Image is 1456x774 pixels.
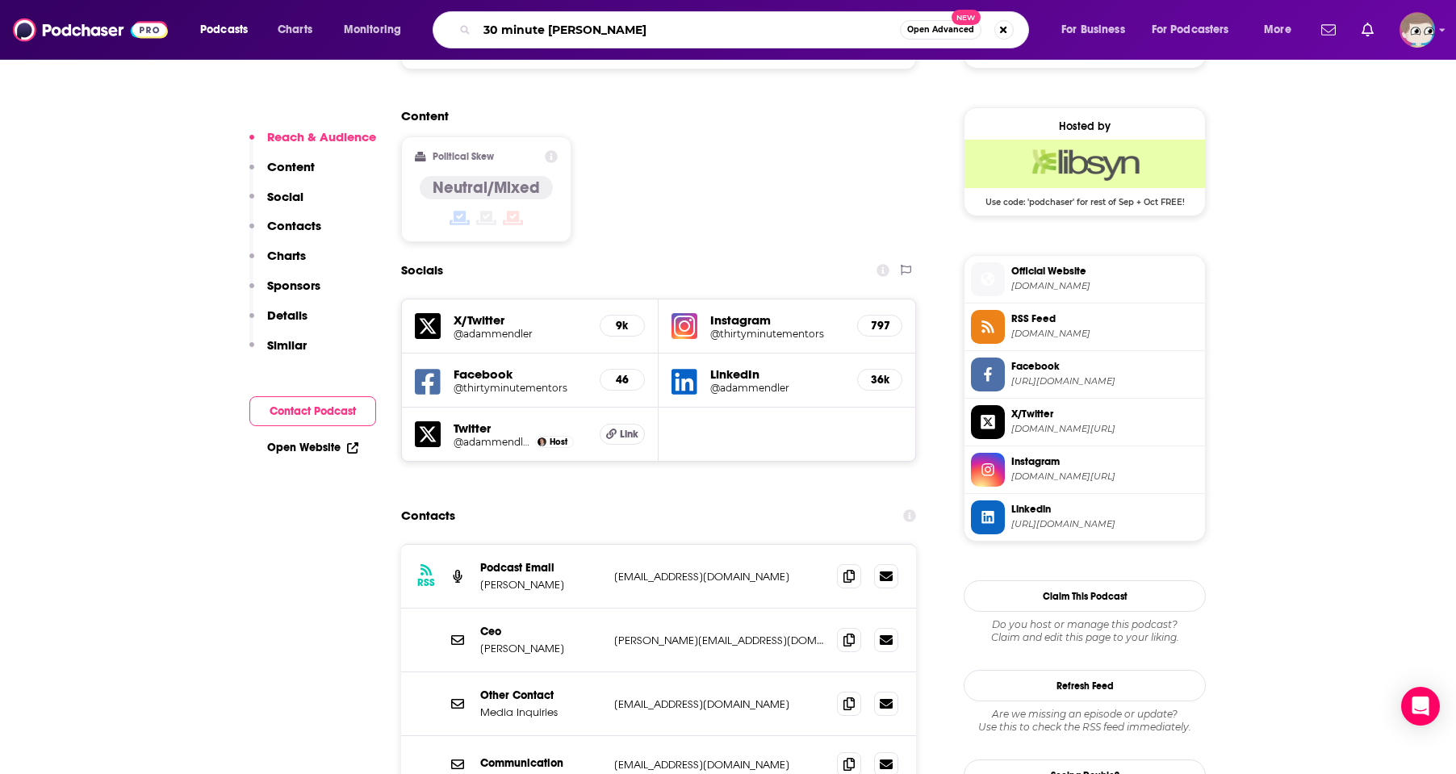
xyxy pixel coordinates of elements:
[1011,454,1199,469] span: Instagram
[710,366,844,382] h5: LinkedIn
[871,319,889,333] h5: 797
[480,625,601,638] p: Ceo
[1152,19,1229,41] span: For Podcasters
[249,248,306,278] button: Charts
[964,580,1206,612] button: Claim This Podcast
[710,382,844,394] a: @adammendler
[613,319,631,333] h5: 9k
[672,313,697,339] img: iconImage
[267,159,315,174] p: Content
[333,17,422,43] button: open menu
[249,159,315,189] button: Content
[480,642,601,655] p: [PERSON_NAME]
[267,129,376,144] p: Reach & Audience
[249,337,307,367] button: Similar
[249,189,303,219] button: Social
[1011,280,1199,292] span: adammendler.com
[1011,264,1199,278] span: Official Website
[267,337,307,353] p: Similar
[964,188,1205,207] span: Use code: 'podchaser' for rest of Sep + Oct FREE!
[964,140,1205,206] a: Libsyn Deal: Use code: 'podchaser' for rest of Sep + Oct FREE!
[710,328,844,340] a: @thirtyminutementors
[267,218,321,233] p: Contacts
[964,119,1205,133] div: Hosted by
[710,312,844,328] h5: Instagram
[1355,16,1380,44] a: Show notifications dropdown
[480,756,601,770] p: Communication
[971,500,1199,534] a: Linkedin[URL][DOMAIN_NAME]
[13,15,168,45] img: Podchaser - Follow, Share and Rate Podcasts
[900,20,981,40] button: Open AdvancedNew
[620,428,638,441] span: Link
[964,618,1206,631] span: Do you host or manage this podcast?
[1011,423,1199,435] span: twitter.com/adammendler
[454,366,587,382] h5: Facebook
[614,634,824,647] p: [PERSON_NAME][EMAIL_ADDRESS][DOMAIN_NAME]
[480,705,601,719] p: Media Inquiries
[267,17,322,43] a: Charts
[249,278,320,308] button: Sponsors
[952,10,981,25] span: New
[1264,19,1291,41] span: More
[401,500,455,531] h2: Contacts
[971,453,1199,487] a: Instagram[DOMAIN_NAME][URL]
[454,312,587,328] h5: X/Twitter
[454,328,587,340] a: @adammendler
[433,151,494,162] h2: Political Skew
[971,358,1199,391] a: Facebook[URL][DOMAIN_NAME]
[550,437,567,447] span: Host
[971,405,1199,439] a: X/Twitter[DOMAIN_NAME][URL]
[613,373,631,387] h5: 46
[1400,12,1435,48] img: User Profile
[189,17,269,43] button: open menu
[1253,17,1312,43] button: open menu
[249,308,308,337] button: Details
[267,308,308,323] p: Details
[1315,16,1342,44] a: Show notifications dropdown
[267,248,306,263] p: Charts
[964,708,1206,734] div: Are we missing an episode or update? Use this to check the RSS feed immediately.
[454,382,587,394] a: @thirtyminutementors
[871,373,889,387] h5: 36k
[964,670,1206,701] button: Refresh Feed
[401,255,443,286] h2: Socials
[600,424,645,445] a: Link
[614,758,824,772] p: [EMAIL_ADDRESS][DOMAIN_NAME]
[480,688,601,702] p: Other Contact
[1011,502,1199,517] span: Linkedin
[344,19,401,41] span: Monitoring
[538,437,546,446] img: Adam Mendler
[401,108,903,123] h2: Content
[249,129,376,159] button: Reach & Audience
[200,19,248,41] span: Podcasts
[1011,407,1199,421] span: X/Twitter
[614,570,824,584] p: [EMAIL_ADDRESS][DOMAIN_NAME]
[907,26,974,34] span: Open Advanced
[480,561,601,575] p: Podcast Email
[1011,518,1199,530] span: https://www.linkedin.com/in/adammendler
[1011,312,1199,326] span: RSS Feed
[964,618,1206,644] div: Claim and edit this page to your liking.
[1400,12,1435,48] button: Show profile menu
[278,19,312,41] span: Charts
[1141,17,1253,43] button: open menu
[417,576,435,589] h3: RSS
[267,441,358,454] a: Open Website
[971,262,1199,296] a: Official Website[DOMAIN_NAME]
[1011,375,1199,387] span: https://www.facebook.com/thirtyminutementors
[1050,17,1145,43] button: open menu
[267,189,303,204] p: Social
[1400,12,1435,48] span: Logged in as JeremyBonds
[448,11,1044,48] div: Search podcasts, credits, & more...
[477,17,900,43] input: Search podcasts, credits, & more...
[454,436,531,448] a: @adammendler
[1401,687,1440,726] div: Open Intercom Messenger
[971,310,1199,344] a: RSS Feed[DOMAIN_NAME]
[1061,19,1125,41] span: For Business
[267,278,320,293] p: Sponsors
